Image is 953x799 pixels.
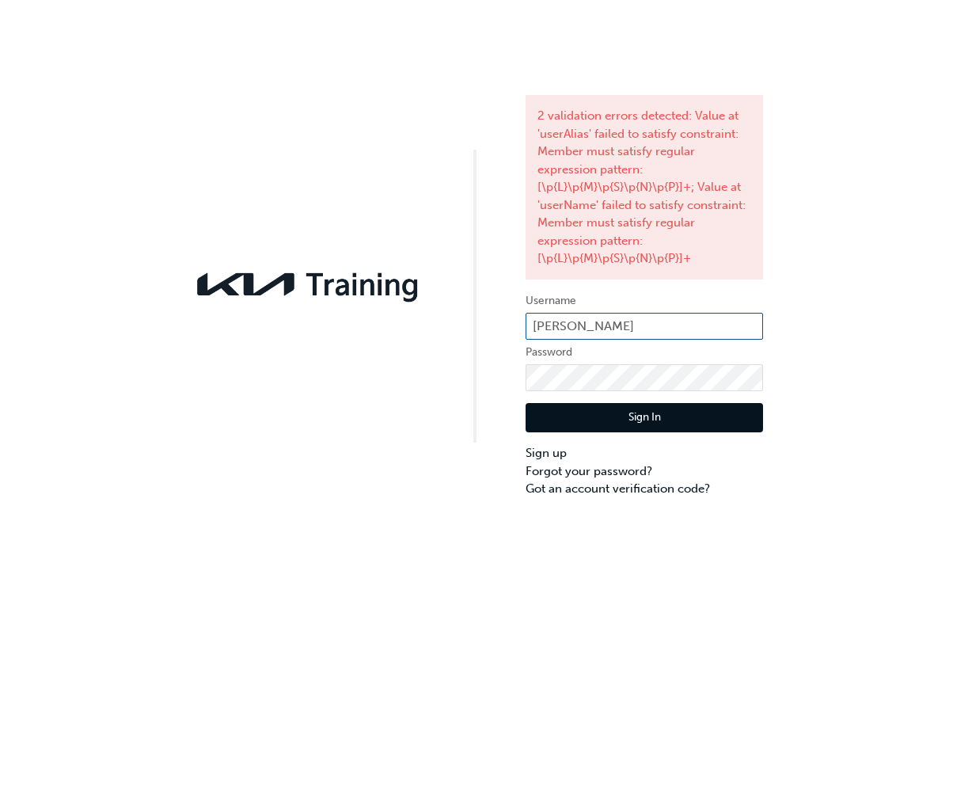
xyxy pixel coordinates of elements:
[526,291,763,310] label: Username
[190,263,427,306] img: kia-training
[526,462,763,481] a: Forgot your password?
[526,343,763,362] label: Password
[526,313,763,340] input: Username
[526,95,763,280] div: 2 validation errors detected: Value at 'userAlias' failed to satisfy constraint: Member must sati...
[526,444,763,462] a: Sign up
[526,403,763,433] button: Sign In
[526,480,763,498] a: Got an account verification code?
